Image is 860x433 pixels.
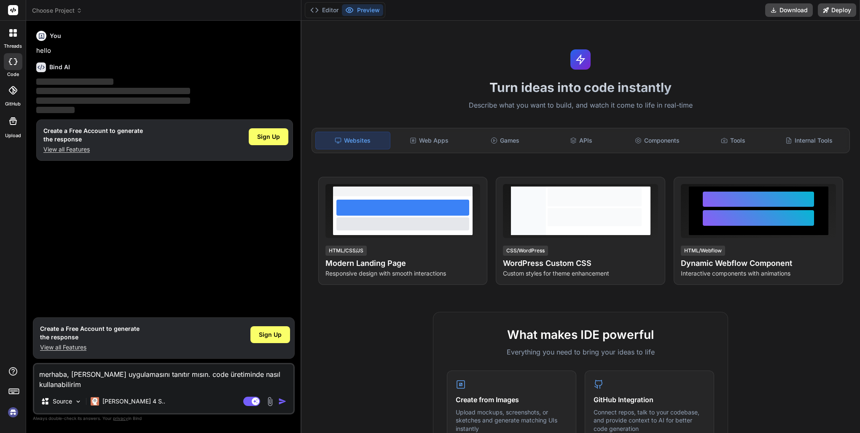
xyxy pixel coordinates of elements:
p: Responsive design with smooth interactions [325,269,481,278]
p: View all Features [40,343,140,352]
div: Websites [315,132,390,149]
h4: Dynamic Webflow Component [681,257,836,269]
div: CSS/WordPress [503,246,548,256]
div: HTML/CSS/JS [325,246,367,256]
img: icon [278,397,287,406]
p: Interactive components with animations [681,269,836,278]
p: Custom styles for theme enhancement [503,269,658,278]
span: ‌ [36,107,75,113]
p: Connect repos, talk to your codebase, and provide context to AI for better code generation [594,408,705,433]
button: Deploy [818,3,856,17]
div: Internal Tools [772,132,846,149]
p: Upload mockups, screenshots, or sketches and generate matching UIs instantly [456,408,567,433]
button: Download [765,3,813,17]
label: Upload [5,132,21,139]
p: Source [53,397,72,406]
h1: Create a Free Account to generate the response [40,325,140,341]
p: Everything you need to bring your ideas to life [447,347,714,357]
span: Sign Up [259,330,282,339]
div: Web Apps [392,132,466,149]
h4: Modern Landing Page [325,257,481,269]
button: Editor [307,4,342,16]
div: Games [468,132,542,149]
p: [PERSON_NAME] 4 S.. [102,397,165,406]
span: Choose Project [32,6,82,15]
span: ‌ [36,78,113,85]
div: APIs [544,132,618,149]
h2: What makes IDE powerful [447,326,714,344]
h4: GitHub Integration [594,395,705,405]
span: privacy [113,416,128,421]
span: ‌ [36,97,190,104]
label: GitHub [5,100,21,108]
h6: You [50,32,61,40]
h1: Turn ideas into code instantly [306,80,855,95]
label: code [7,71,19,78]
div: HTML/Webflow [681,246,725,256]
img: Pick Models [75,398,82,405]
div: Components [620,132,694,149]
p: hello [36,46,293,56]
h1: Create a Free Account to generate the response [43,127,143,143]
span: Sign Up [257,133,280,141]
h4: WordPress Custom CSS [503,257,658,269]
img: signin [6,405,20,419]
button: Preview [342,4,383,16]
p: View all Features [43,145,143,154]
textarea: merhaba, [PERSON_NAME] uygulamasını tanıtır mısın. code üretiminde nasıl kullanabilirim [34,364,293,390]
p: Always double-check its answers. Your in Bind [33,414,295,422]
img: attachment [265,397,275,406]
label: threads [4,43,22,50]
div: Tools [696,132,770,149]
h4: Create from Images [456,395,567,405]
p: Describe what you want to build, and watch it come to life in real-time [306,100,855,111]
span: ‌ [36,88,190,94]
img: Claude 4 Sonnet [91,397,99,406]
h6: Bind AI [49,63,70,71]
